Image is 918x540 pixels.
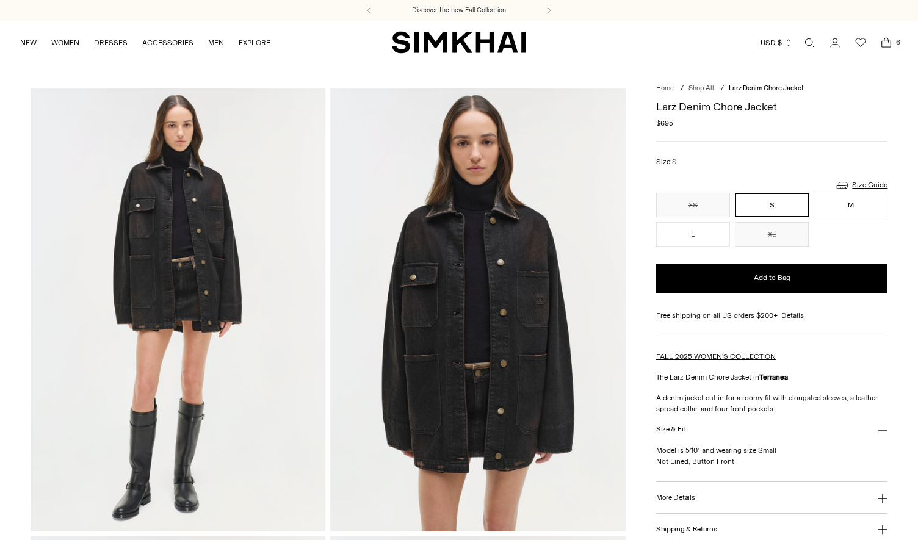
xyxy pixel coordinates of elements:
[656,372,887,383] p: The Larz Denim Chore Jacket in
[656,310,887,321] div: Free shipping on all US orders $200+
[656,222,730,247] button: L
[656,525,717,533] h3: Shipping & Returns
[823,31,847,55] a: Go to the account page
[848,31,873,55] a: Wishlist
[656,445,887,467] p: Model is 5'10" and wearing size Small Not Lined, Button Front
[761,29,793,56] button: USD $
[754,273,790,283] span: Add to Bag
[20,29,37,56] a: NEW
[656,494,695,502] h3: More Details
[892,37,903,48] span: 6
[797,31,822,55] a: Open search modal
[759,373,788,381] strong: Terranea
[672,158,676,166] span: S
[412,5,506,15] a: Discover the new Fall Collection
[239,29,270,56] a: EXPLORE
[729,84,804,92] span: Larz Denim Chore Jacket
[656,414,887,445] button: Size & Fit
[656,118,673,129] span: $695
[208,29,224,56] a: MEN
[656,392,887,414] p: A denim jacket cut in for a roomy fit with elongated sleeves, a leather spread collar, and four f...
[51,29,79,56] a: WOMEN
[835,178,887,193] a: Size Guide
[656,84,674,92] a: Home
[656,264,887,293] button: Add to Bag
[721,84,724,94] div: /
[735,193,809,217] button: S
[94,29,128,56] a: DRESSES
[656,425,685,433] h3: Size & Fit
[656,352,776,361] a: FALL 2025 WOMEN'S COLLECTION
[656,101,887,112] h1: Larz Denim Chore Jacket
[656,193,730,217] button: XS
[735,222,809,247] button: XL
[142,29,193,56] a: ACCESSORIES
[656,84,887,94] nav: breadcrumbs
[656,482,887,513] button: More Details
[874,31,898,55] a: Open cart modal
[31,88,326,531] img: Larz Denim Chore Jacket
[781,310,804,321] a: Details
[681,84,684,94] div: /
[656,156,676,168] label: Size:
[814,193,887,217] button: M
[392,31,526,54] a: SIMKHAI
[330,88,626,531] img: Larz Denim Chore Jacket
[688,84,714,92] a: Shop All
